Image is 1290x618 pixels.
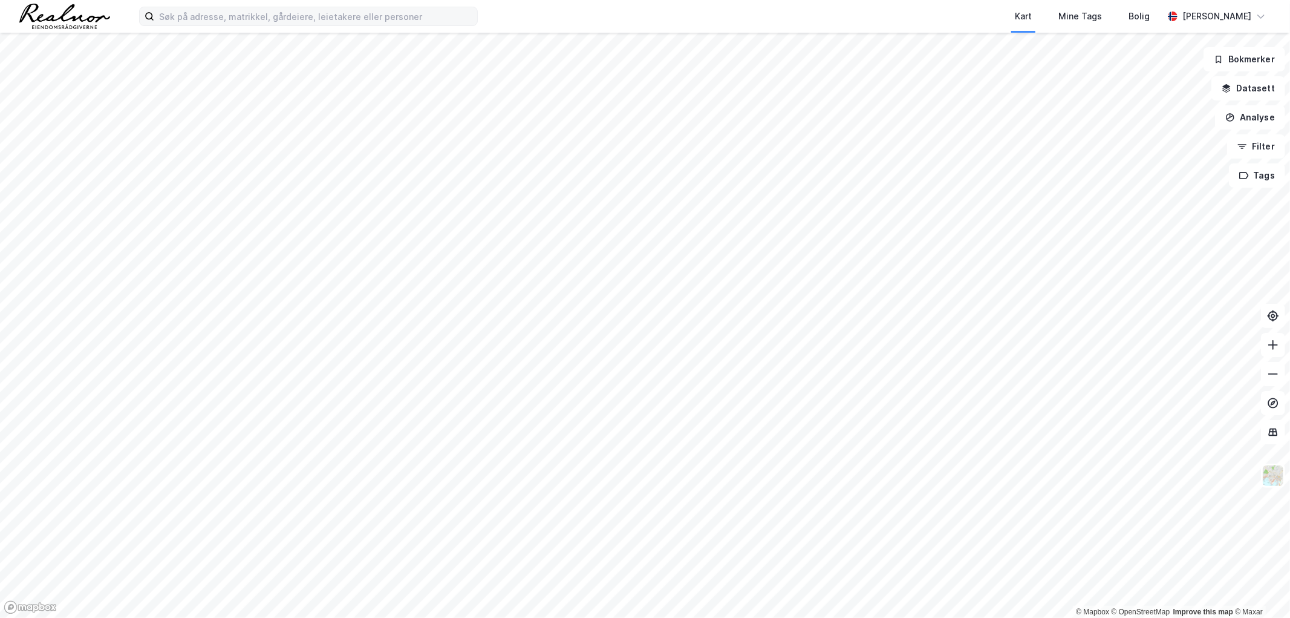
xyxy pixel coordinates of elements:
div: Mine Tags [1058,9,1102,24]
img: realnor-logo.934646d98de889bb5806.png [19,4,110,29]
div: [PERSON_NAME] [1182,9,1251,24]
div: Kontrollprogram for chat [1230,560,1290,618]
input: Søk på adresse, matrikkel, gårdeiere, leietakere eller personer [154,7,477,25]
iframe: Chat Widget [1230,560,1290,618]
div: Kart [1015,9,1032,24]
div: Bolig [1129,9,1150,24]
